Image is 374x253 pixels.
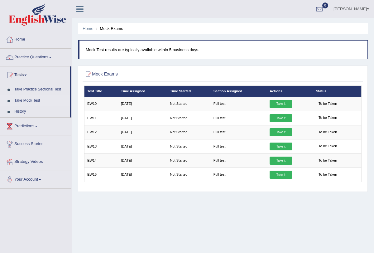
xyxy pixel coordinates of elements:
[118,86,167,97] th: Time Assigned
[118,168,167,182] td: [DATE]
[210,97,267,111] td: Full test
[167,111,210,125] td: Not Started
[0,153,71,169] a: Strategy Videos
[84,97,118,111] td: EW10
[12,95,70,106] a: Take Mock Test
[86,47,361,53] p: Mock Test results are typically available within 5 business days.
[313,86,362,97] th: Status
[84,86,118,97] th: Test Title
[270,100,292,108] a: Take it
[0,66,70,82] a: Tests
[316,128,339,136] span: To be Taken
[316,114,339,122] span: To be Taken
[210,125,267,139] td: Full test
[0,171,71,187] a: Your Account
[210,111,267,125] td: Full test
[83,26,93,31] a: Home
[270,128,292,136] a: Take it
[84,111,118,125] td: EW11
[270,171,292,179] a: Take it
[167,168,210,182] td: Not Started
[84,70,256,78] h2: Mock Exams
[167,139,210,153] td: Not Started
[84,139,118,153] td: EW13
[94,26,123,32] li: Mock Exams
[210,168,267,182] td: Full test
[12,84,70,95] a: Take Practice Sectional Test
[270,157,292,165] a: Take it
[12,106,70,117] a: History
[0,135,71,151] a: Success Stories
[84,125,118,139] td: EW12
[270,114,292,122] a: Take it
[0,118,71,133] a: Predictions
[316,171,339,179] span: To be Taken
[118,125,167,139] td: [DATE]
[167,86,210,97] th: Time Started
[270,143,292,151] a: Take it
[118,139,167,153] td: [DATE]
[267,86,313,97] th: Actions
[167,153,210,168] td: Not Started
[118,153,167,168] td: [DATE]
[84,153,118,168] td: EW14
[316,100,339,108] span: To be Taken
[0,31,71,46] a: Home
[167,125,210,139] td: Not Started
[322,2,328,8] span: 0
[210,139,267,153] td: Full test
[118,111,167,125] td: [DATE]
[210,153,267,168] td: Full test
[210,86,267,97] th: Section Assigned
[0,49,71,64] a: Practice Questions
[316,157,339,165] span: To be Taken
[118,97,167,111] td: [DATE]
[316,143,339,151] span: To be Taken
[167,97,210,111] td: Not Started
[84,168,118,182] td: EW15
